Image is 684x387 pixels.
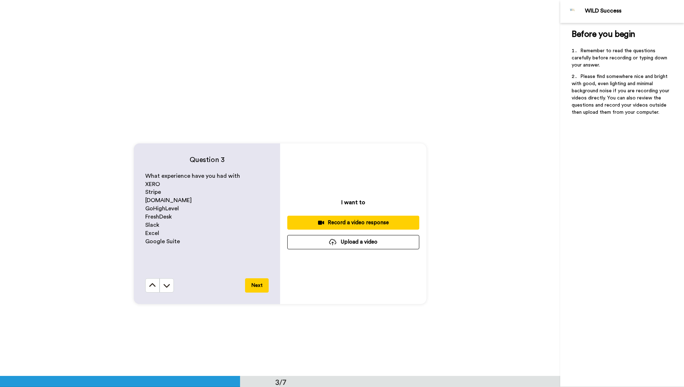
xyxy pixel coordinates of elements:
[287,216,419,230] button: Record a video response
[585,8,684,14] div: WILD Success
[145,214,172,220] span: FreshDesk
[145,222,159,228] span: Slack
[341,198,365,207] p: I want to
[145,181,160,187] span: XERO
[572,74,671,115] span: Please find somewhere nice and bright with good, even lighting and minimal background noise if yo...
[145,206,179,211] span: GoHighLevel
[145,230,159,236] span: Excel
[145,189,161,195] span: Stripe
[145,173,240,179] span: What experience have you had with
[145,239,180,244] span: Google Suite
[293,219,414,226] div: Record a video response
[145,155,269,165] h4: Question 3
[245,278,269,293] button: Next
[145,197,192,203] span: [DOMAIN_NAME]
[264,377,298,387] div: 3/7
[564,3,581,20] img: Profile Image
[287,235,419,249] button: Upload a video
[572,48,669,68] span: Remember to read the questions carefully before recording or typing down your answer.
[572,30,635,39] span: Before you begin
